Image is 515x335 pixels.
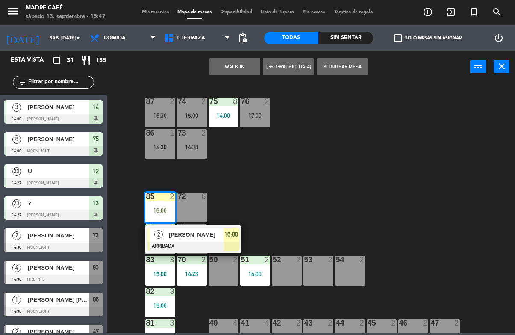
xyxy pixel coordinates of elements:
[93,263,99,273] span: 93
[93,166,99,177] span: 12
[104,36,126,42] span: Comida
[28,135,89,144] span: [PERSON_NAME]
[359,256,365,264] div: 2
[209,320,210,327] div: 40
[12,296,21,305] span: 1
[328,256,333,264] div: 2
[216,10,256,15] span: Disponibilidad
[399,320,400,327] div: 46
[177,113,207,119] div: 15:00
[170,288,175,296] div: 3
[12,168,21,176] span: 22
[473,62,483,72] i: power_input
[494,61,509,74] button: close
[146,288,147,296] div: 82
[177,271,207,277] div: 14:23
[469,7,479,18] i: turned_in_not
[265,320,270,327] div: 4
[28,264,89,273] span: [PERSON_NAME]
[494,33,504,44] i: power_settings_new
[233,320,238,327] div: 4
[93,231,99,241] span: 73
[145,271,175,277] div: 15:00
[27,78,94,87] input: Filtrar por nombre...
[28,103,89,112] span: [PERSON_NAME]
[145,145,175,151] div: 14:30
[145,113,175,119] div: 16:30
[93,295,99,305] span: 86
[497,62,507,72] i: close
[12,136,21,144] span: 8
[423,320,428,327] div: 2
[169,231,224,240] span: [PERSON_NAME]
[145,208,175,214] div: 16:00
[264,32,319,45] div: Todas
[209,98,210,106] div: 75
[96,56,106,66] span: 135
[492,7,502,18] i: search
[233,256,238,264] div: 2
[209,59,260,76] button: WALK IN
[224,230,238,240] span: 16:00
[93,134,99,145] span: 75
[4,56,62,66] div: Esta vista
[17,77,27,88] i: filter_list
[209,113,238,119] div: 14:00
[12,264,21,273] span: 4
[26,4,106,13] div: Madre Café
[256,10,298,15] span: Lista de Espera
[317,59,368,76] button: Bloquear Mesa
[176,36,205,42] span: 1.Terraza
[486,5,509,20] span: BUSCAR
[28,199,89,208] span: Y
[173,10,216,15] span: Mapa de mesas
[416,5,439,20] span: RESERVAR MESA
[146,225,147,232] div: 84
[263,59,314,76] button: [GEOGRAPHIC_DATA]
[439,5,462,20] span: WALK IN
[170,98,175,106] div: 2
[201,130,206,137] div: 2
[209,256,210,264] div: 50
[304,256,305,264] div: 53
[330,10,377,15] span: Tarjetas de regalo
[146,130,147,137] div: 86
[201,193,206,201] div: 6
[240,113,270,119] div: 17:00
[6,5,19,18] i: menu
[296,320,301,327] div: 2
[296,256,301,264] div: 2
[154,231,163,239] span: 2
[26,13,106,21] div: sábado 13. septiembre - 15:47
[12,200,21,208] span: 23
[52,56,62,66] i: crop_square
[238,33,248,44] span: pending_actions
[423,7,433,18] i: add_circle_outline
[454,320,459,327] div: 2
[394,35,402,42] span: check_box_outline_blank
[470,61,486,74] button: power_input
[12,104,21,112] span: 3
[328,320,333,327] div: 2
[12,232,21,240] span: 2
[201,225,206,232] div: 2
[138,10,173,15] span: Mis reservas
[170,225,175,232] div: 3
[201,256,206,264] div: 2
[298,10,330,15] span: Pre-acceso
[201,98,206,106] div: 2
[304,320,305,327] div: 43
[265,256,270,264] div: 2
[93,199,99,209] span: 13
[462,5,486,20] span: Reserva especial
